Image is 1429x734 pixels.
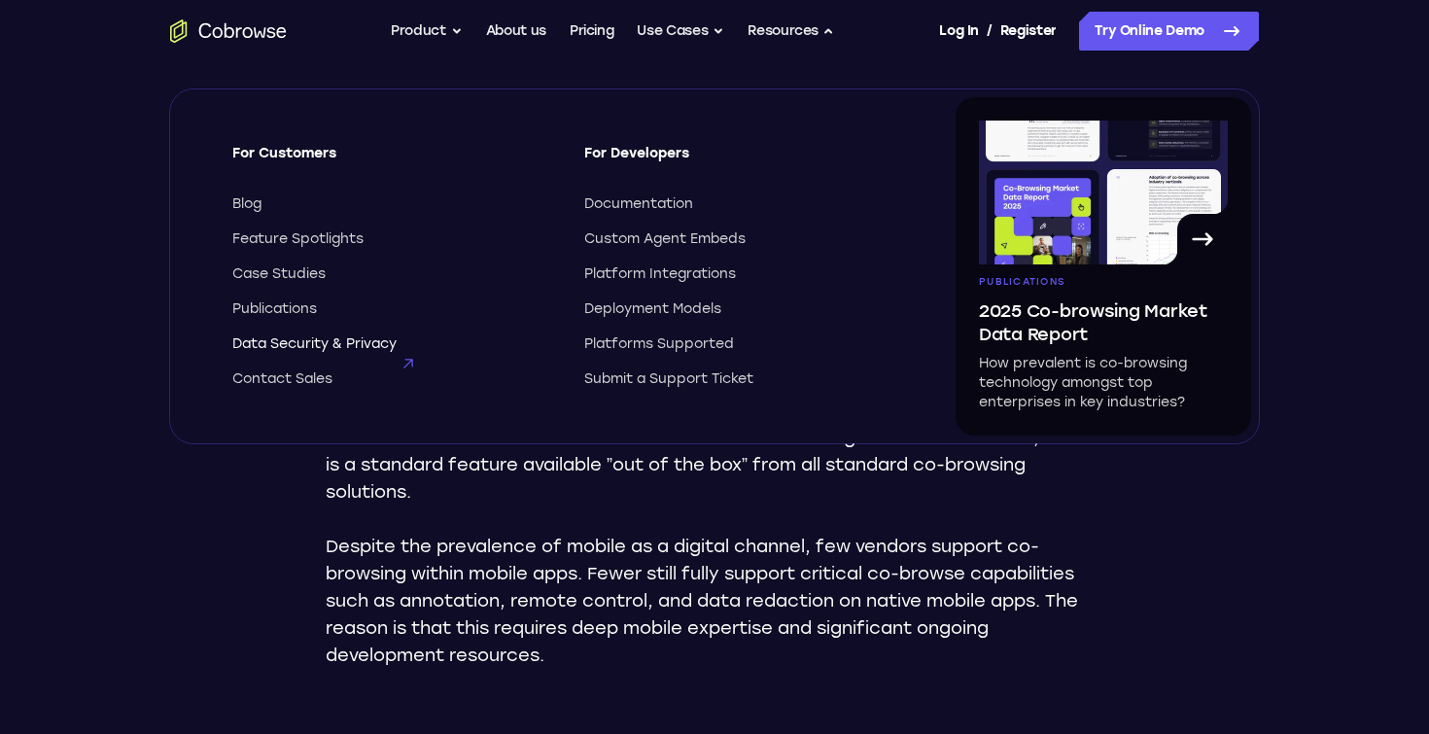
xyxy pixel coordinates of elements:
[584,334,734,354] span: Platforms Supported
[486,12,546,51] a: About us
[979,121,1228,264] img: A page from the browsing market ebook
[232,194,261,214] span: Blog
[979,354,1228,412] p: How prevalent is co-browsing technology amongst top enterprises in key industries?
[584,194,901,214] a: Documentation
[584,229,746,249] span: Custom Agent Embeds
[584,299,901,319] a: Deployment Models
[584,369,753,389] span: Submit a Support Ticket
[584,264,736,284] span: Platform Integrations
[232,194,549,214] a: Blog
[584,144,901,179] span: For Developers
[232,144,549,179] span: For Customers
[232,334,397,354] span: Data Security & Privacy
[584,369,901,389] a: Submit a Support Ticket
[232,299,317,319] span: Publications
[232,334,549,354] a: Data Security & Privacy
[170,19,287,43] a: Go to the home page
[584,229,901,249] a: Custom Agent Embeds
[979,299,1228,346] span: 2025 Co-browsing Market Data Report
[979,276,1064,288] span: Publications
[1000,12,1057,51] a: Register
[570,12,614,51] a: Pricing
[232,229,364,249] span: Feature Spotlights
[232,369,332,389] span: Contact Sales
[584,264,901,284] a: Platform Integrations
[939,12,978,51] a: Log In
[326,533,1103,669] p: Despite the prevalence of mobile as a digital channel, few vendors support co-browsing within mob...
[232,229,549,249] a: Feature Spotlights
[584,194,693,214] span: Documentation
[232,264,326,284] span: Case Studies
[232,264,549,284] a: Case Studies
[584,334,901,354] a: Platforms Supported
[232,369,549,389] a: Contact Sales
[391,12,463,51] button: Product
[637,12,724,51] button: Use Cases
[584,299,721,319] span: Deployment Models
[1079,12,1259,51] a: Try Online Demo
[748,12,835,51] button: Resources
[232,299,549,319] a: Publications
[987,19,993,43] span: /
